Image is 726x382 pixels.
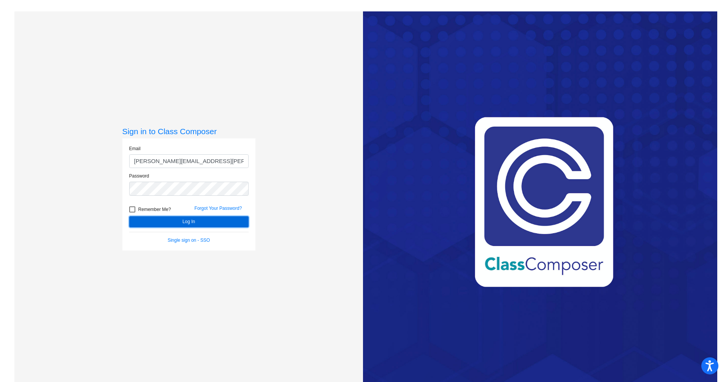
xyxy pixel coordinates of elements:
span: Remember Me? [138,205,171,214]
h3: Sign in to Class Composer [122,127,255,136]
button: Log In [129,216,249,227]
a: Forgot Your Password? [195,206,242,211]
a: Single sign on - SSO [168,238,210,243]
label: Password [129,173,149,179]
label: Email [129,145,141,152]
